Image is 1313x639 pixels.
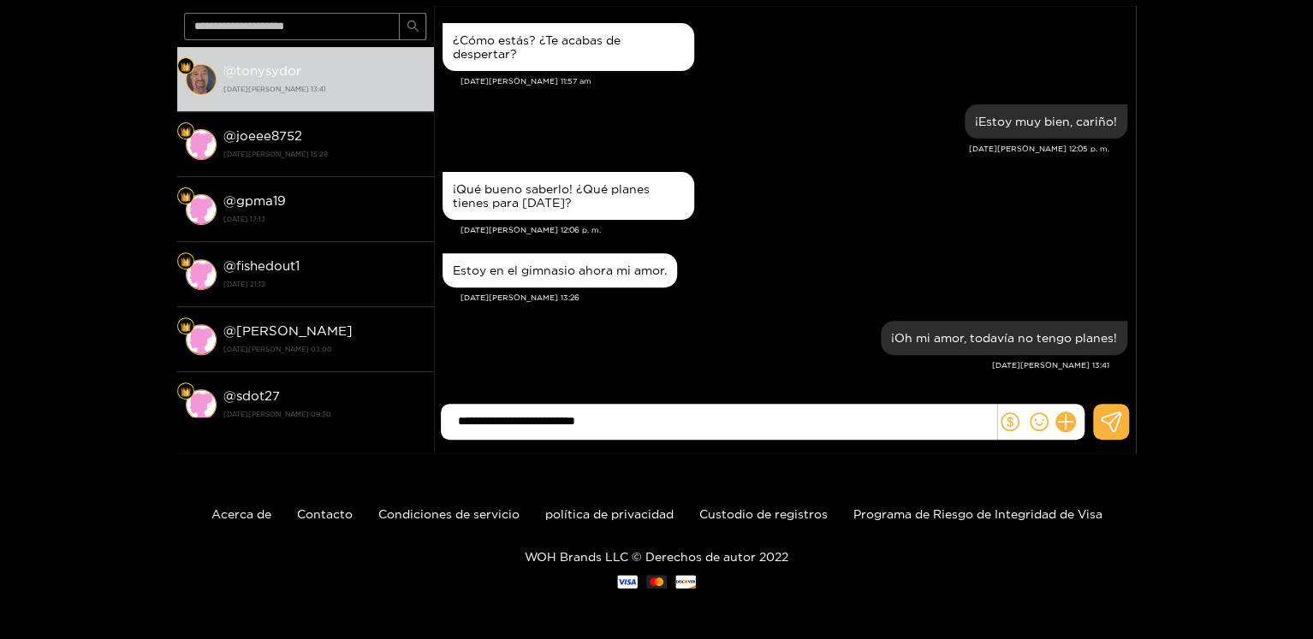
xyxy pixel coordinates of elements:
[399,13,426,40] button: buscar
[181,257,191,267] img: Nivel de ventilador
[223,63,301,78] font: @tonysydor
[297,507,353,520] a: Contacto
[699,507,828,520] a: Custodio de registros
[181,62,191,72] img: Nivel de ventilador
[460,77,591,86] font: [DATE][PERSON_NAME] 11:57 am
[965,104,1127,139] div: 17 de agosto, 12:05 p. m.
[223,216,265,222] font: [DATE] 17:13
[460,226,601,234] font: [DATE][PERSON_NAME] 12:06 p. m.
[186,64,217,95] img: conversación
[181,322,191,332] img: Nivel de ventilador
[378,507,520,520] a: Condiciones de servicio
[211,507,271,520] a: Acerca de
[453,33,621,60] font: ¿Cómo estás? ¿Te acabas de despertar?
[186,129,217,160] img: conversación
[460,293,579,302] font: [DATE][PERSON_NAME] 13:26
[997,409,1023,435] button: dólar
[223,323,353,338] font: @[PERSON_NAME]
[223,86,326,92] font: [DATE][PERSON_NAME] 13:41
[186,259,217,290] img: conversación
[975,115,1117,127] font: ¡Estoy muy bien, cariño!
[443,253,677,287] div: 17 de agosto, 13:26
[853,507,1102,520] a: Programa de Riesgo de Integridad de Visa
[181,387,191,397] img: Nivel de ventilador
[223,411,331,417] font: [DATE][PERSON_NAME] 09:30
[891,331,1117,344] font: ¡Oh mi amor, todavía no tengo planes!
[881,321,1127,355] div: 17 de agosto, 13:41
[407,20,419,34] span: buscar
[223,388,236,403] font: @
[223,128,236,143] font: @
[453,182,650,209] font: ¡Qué bueno saberlo! ¿Qué planes tienes para [DATE]?
[1001,412,1019,431] span: dólar
[223,346,332,352] font: [DATE][PERSON_NAME] 03:00
[453,263,667,276] font: Estoy en el gimnasio ahora mi amor.
[969,145,1109,153] font: [DATE][PERSON_NAME] 12:05 p. m.
[186,324,217,355] img: conversación
[236,258,300,273] font: fishedout1
[443,23,694,71] div: 17 de agosto, 11:57 am
[236,128,302,143] font: joeee8752
[1030,412,1049,431] span: sonrisa
[236,388,280,403] font: sdot27
[545,507,674,520] a: política de privacidad
[223,193,236,208] font: @
[236,193,286,208] font: gpma19
[443,172,694,220] div: 17 de agosto, 12:06 p. m.
[223,281,265,287] font: [DATE] 21:13
[186,194,217,225] img: conversación
[181,127,191,137] img: Nivel de ventilador
[525,550,788,563] font: WOH Brands LLC © Derechos de autor 2022
[992,361,1109,370] font: [DATE][PERSON_NAME] 13:41
[181,192,191,202] img: Nivel de ventilador
[223,258,236,273] font: @
[223,151,328,157] font: [DATE][PERSON_NAME] 15:28
[186,389,217,420] img: conversación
